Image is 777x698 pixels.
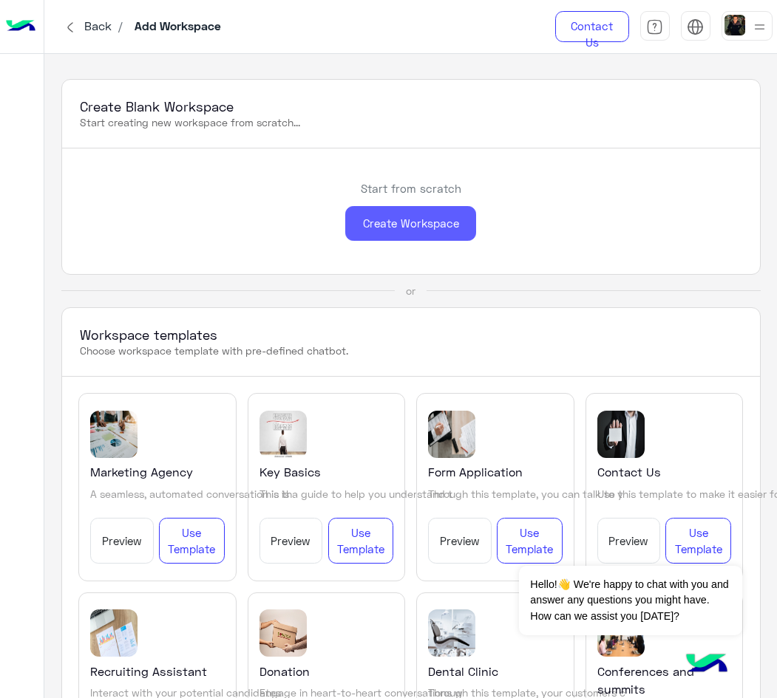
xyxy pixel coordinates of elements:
img: template image [259,411,307,458]
img: tab [687,18,704,35]
img: tab [646,18,663,35]
div: or [406,284,415,298]
a: Contact Us [555,11,629,42]
h5: Contact Us [597,463,661,481]
p: A seamless, automated conversation is th [90,487,292,502]
button: Use Template [159,518,225,564]
span: / [118,18,123,32]
h5: Marketing Agency [90,463,193,481]
img: template image [597,411,645,458]
img: template image [428,609,475,657]
button: Preview [428,518,491,564]
h5: Conferences and summits [597,663,731,698]
button: Preview [90,518,153,564]
p: This is a guide to help you understand t [259,487,452,502]
img: template image [90,609,138,657]
p: Start creating new workspace from scratch... [80,115,742,130]
h3: Create Blank Workspace [80,97,742,115]
p: Through this template, you can talk to y [428,487,623,502]
img: template image [90,411,138,458]
p: Choose workspace template with pre-defined chatbot. [80,343,742,358]
span: Hello!👋 We're happy to chat with you and answer any questions you might have. How can we assist y... [519,566,742,635]
button: Use Template [328,518,394,564]
img: template image [259,609,307,657]
a: tab [640,11,670,42]
button: Use Template [665,518,731,564]
div: Create Workspace [345,206,476,241]
img: userImage [725,15,745,35]
span: Back [79,18,118,32]
h5: Form Application [428,463,523,481]
img: chervon [61,18,79,36]
img: Logo [6,11,35,42]
h5: Dental Clinic [428,663,498,680]
button: Use Template [497,518,563,564]
img: hulul-logo.png [681,639,733,691]
p: Add Workspace [135,17,221,37]
img: template image [428,411,475,458]
h5: Recruiting Assistant [90,663,207,680]
img: profile [750,18,769,36]
h5: Donation [259,663,310,680]
h5: Key Basics [259,463,321,481]
h3: Workspace templates [80,326,742,343]
button: Preview [597,518,660,564]
h6: Start from scratch [361,182,461,195]
button: Preview [259,518,322,564]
